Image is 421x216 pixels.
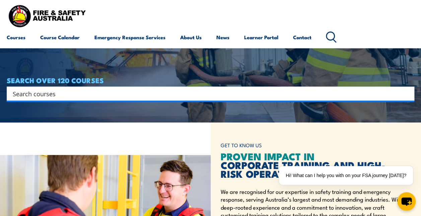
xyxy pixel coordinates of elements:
[403,89,412,98] button: Search magnifier button
[221,148,314,164] span: PROVEN IMPACT IN
[94,29,165,45] a: Emergency Response Services
[293,29,311,45] a: Contact
[7,76,414,84] h4: SEARCH OVER 120 COURSES
[40,29,80,45] a: Course Calendar
[221,152,404,178] h2: CORPORATE TRAINING AND HIGH-RISK OPERATIONS
[397,192,416,211] button: chat-button
[221,139,404,152] h6: GET TO KNOW US
[279,166,413,185] div: Hi! What can I help you with on your FSA journey [DATE]?
[13,89,400,99] input: Search input
[244,29,278,45] a: Learner Portal
[14,89,401,98] form: Search form
[7,29,25,45] a: Courses
[216,29,229,45] a: News
[180,29,202,45] a: About Us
